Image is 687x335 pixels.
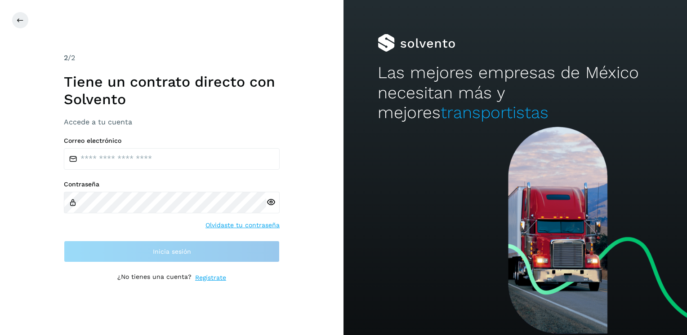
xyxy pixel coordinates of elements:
[117,273,192,282] p: ¿No tienes una cuenta?
[64,73,280,108] h1: Tiene un contrato directo con Solvento
[64,137,280,145] label: Correo electrónico
[64,241,280,262] button: Inicia sesión
[64,53,280,63] div: /2
[64,53,68,62] span: 2
[205,220,280,230] a: Olvidaste tu contraseña
[153,248,191,255] span: Inicia sesión
[195,273,226,282] a: Regístrate
[64,118,280,126] h3: Accede a tu cuenta
[441,103,549,122] span: transportistas
[378,63,652,123] h2: Las mejores empresas de México necesitan más y mejores
[64,181,280,188] label: Contraseña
